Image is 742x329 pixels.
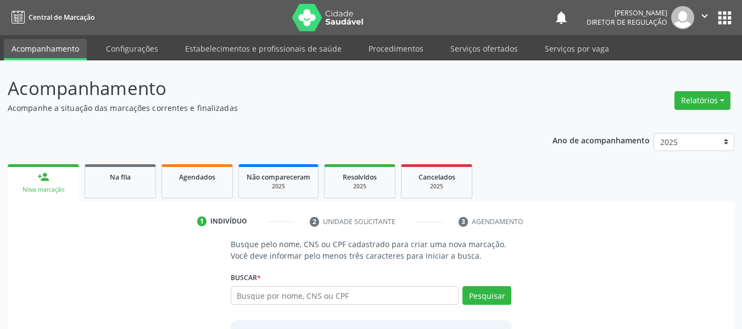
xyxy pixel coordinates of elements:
[537,39,617,58] a: Serviços por vaga
[694,6,715,29] button: 
[699,10,711,22] i: 
[462,286,511,305] button: Pesquisar
[37,171,49,183] div: person_add
[110,172,131,182] span: Na fila
[231,286,459,305] input: Busque por nome, CNS ou CPF
[587,8,667,18] div: [PERSON_NAME]
[210,216,247,226] div: Indivíduo
[8,8,94,26] a: Central de Marcação
[553,133,650,147] p: Ano de acompanhamento
[419,172,455,182] span: Cancelados
[554,10,569,25] button: notifications
[674,91,730,110] button: Relatórios
[15,186,71,194] div: Nova marcação
[197,216,207,226] div: 1
[247,172,310,182] span: Não compareceram
[29,13,94,22] span: Central de Marcação
[715,8,734,27] button: apps
[361,39,431,58] a: Procedimentos
[247,182,310,191] div: 2025
[231,269,261,286] label: Buscar
[587,18,667,27] span: Diretor de regulação
[8,75,516,102] p: Acompanhamento
[332,182,387,191] div: 2025
[671,6,694,29] img: img
[343,172,377,182] span: Resolvidos
[231,238,512,261] p: Busque pelo nome, CNS ou CPF cadastrado para criar uma nova marcação. Você deve informar pelo men...
[443,39,526,58] a: Serviços ofertados
[8,102,516,114] p: Acompanhe a situação das marcações correntes e finalizadas
[98,39,166,58] a: Configurações
[409,182,464,191] div: 2025
[177,39,349,58] a: Estabelecimentos e profissionais de saúde
[179,172,215,182] span: Agendados
[4,39,87,60] a: Acompanhamento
